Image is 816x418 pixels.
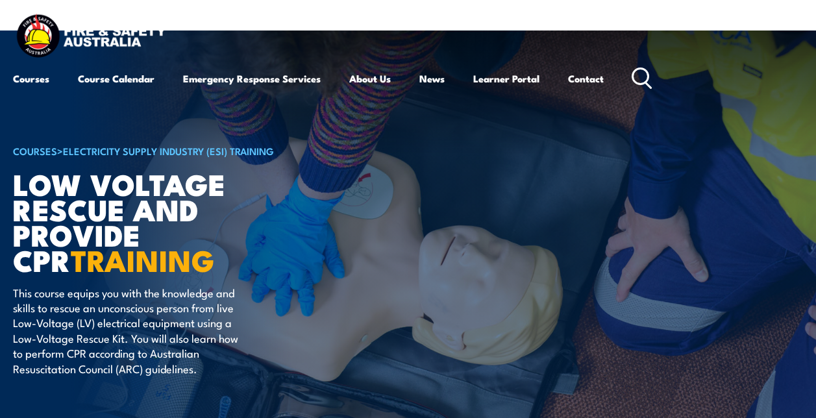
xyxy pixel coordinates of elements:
[13,285,250,376] p: This course equips you with the knowledge and skills to rescue an unconscious person from live Lo...
[13,63,49,94] a: Courses
[473,63,539,94] a: Learner Portal
[78,63,155,94] a: Course Calendar
[183,63,321,94] a: Emergency Response Services
[349,63,391,94] a: About Us
[13,143,334,158] h6: >
[71,237,215,282] strong: TRAINING
[568,63,604,94] a: Contact
[63,143,274,158] a: Electricity Supply Industry (ESI) Training
[13,143,57,158] a: COURSES
[419,63,445,94] a: News
[13,171,334,273] h1: Low Voltage Rescue and Provide CPR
